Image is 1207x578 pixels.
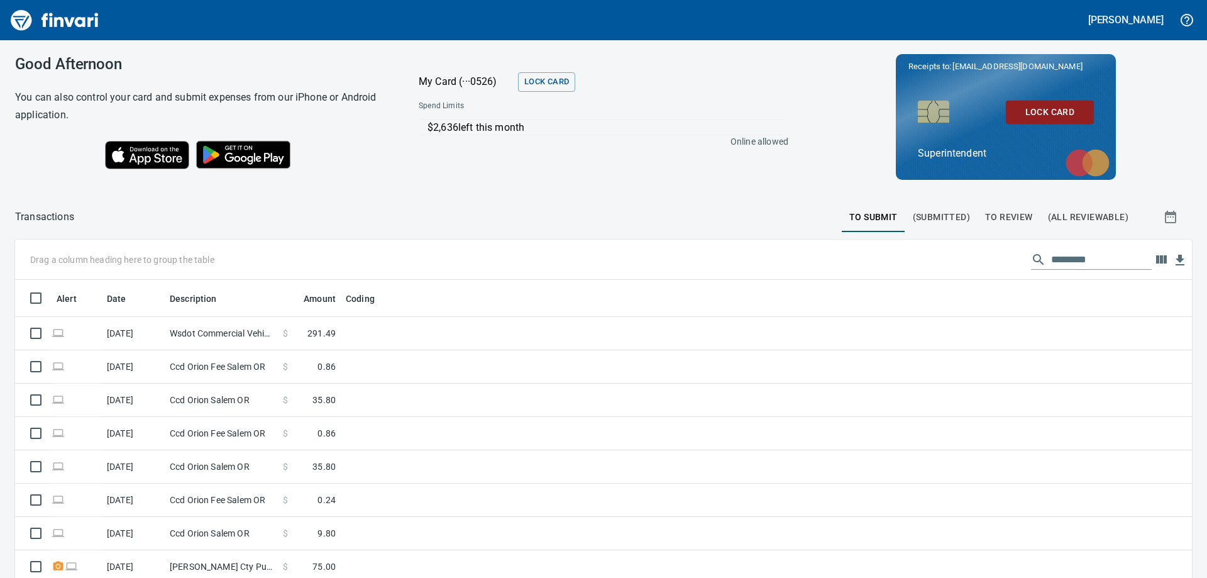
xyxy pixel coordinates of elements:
[283,394,288,406] span: $
[913,209,970,225] span: (Submitted)
[346,291,391,306] span: Coding
[30,253,214,266] p: Drag a column heading here to group the table
[189,134,297,175] img: Get it on Google Play
[1171,251,1189,270] button: Download Table
[102,317,165,350] td: [DATE]
[283,427,288,440] span: $
[170,291,217,306] span: Description
[524,75,569,89] span: Lock Card
[107,291,126,306] span: Date
[102,484,165,517] td: [DATE]
[102,517,165,550] td: [DATE]
[312,460,336,473] span: 35.80
[419,100,625,113] span: Spend Limits
[165,350,278,384] td: Ccd Orion Fee Salem OR
[15,89,387,124] h6: You can also control your card and submit expenses from our iPhone or Android application.
[15,209,74,225] p: Transactions
[918,146,1094,161] p: Superintendent
[908,60,1103,73] p: Receipts to:
[105,141,189,169] img: Download on the App Store
[15,209,74,225] nav: breadcrumb
[419,74,513,89] p: My Card (···0526)
[165,317,278,350] td: Wsdot Commercial Vehic Tumwater [GEOGRAPHIC_DATA]
[165,384,278,417] td: Ccd Orion Salem OR
[165,517,278,550] td: Ccd Orion Salem OR
[52,462,65,470] span: Online transaction
[57,291,77,306] span: Alert
[304,291,336,306] span: Amount
[1085,10,1167,30] button: [PERSON_NAME]
[1016,104,1084,120] span: Lock Card
[102,417,165,450] td: [DATE]
[409,135,788,148] p: Online allowed
[1152,202,1192,232] button: Show transactions within a particular date range
[52,429,65,437] span: Online transaction
[317,360,336,373] span: 0.86
[52,396,65,404] span: Online transaction
[1059,143,1116,183] img: mastercard.svg
[52,529,65,537] span: Online transaction
[1048,209,1128,225] span: (All Reviewable)
[1152,250,1171,269] button: Choose columns to display
[1088,13,1164,26] h5: [PERSON_NAME]
[165,484,278,517] td: Ccd Orion Fee Salem OR
[427,120,782,135] p: $2,636 left this month
[312,560,336,573] span: 75.00
[165,450,278,484] td: Ccd Orion Salem OR
[102,350,165,384] td: [DATE]
[317,494,336,506] span: 0.24
[283,360,288,373] span: $
[165,417,278,450] td: Ccd Orion Fee Salem OR
[52,496,65,504] span: Online transaction
[518,72,575,92] button: Lock Card
[102,450,165,484] td: [DATE]
[317,427,336,440] span: 0.86
[985,209,1033,225] span: To Review
[170,291,233,306] span: Description
[312,394,336,406] span: 35.80
[52,562,65,570] span: Receipt Required
[346,291,375,306] span: Coding
[1006,101,1094,124] button: Lock Card
[283,494,288,506] span: $
[8,5,102,35] img: Finvari
[849,209,898,225] span: To Submit
[107,291,143,306] span: Date
[52,329,65,337] span: Online transaction
[951,60,1083,72] span: [EMAIL_ADDRESS][DOMAIN_NAME]
[65,562,78,570] span: Online transaction
[102,384,165,417] td: [DATE]
[283,327,288,340] span: $
[283,560,288,573] span: $
[57,291,93,306] span: Alert
[283,460,288,473] span: $
[15,55,387,73] h3: Good Afternoon
[307,327,336,340] span: 291.49
[287,291,336,306] span: Amount
[52,362,65,370] span: Online transaction
[317,527,336,540] span: 9.80
[283,527,288,540] span: $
